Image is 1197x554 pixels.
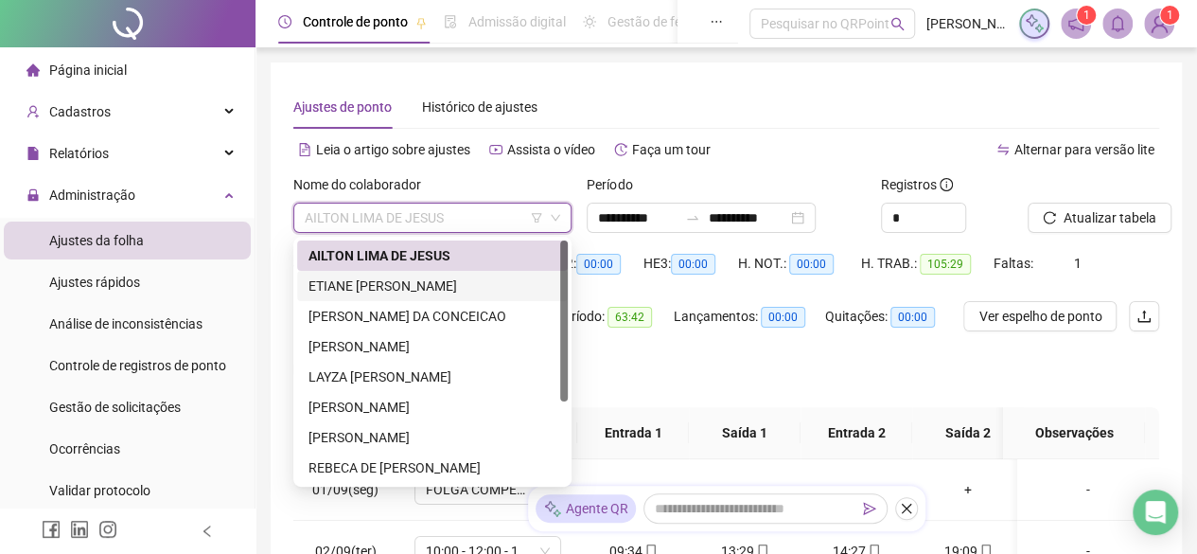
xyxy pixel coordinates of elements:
span: Assista o vídeo [507,142,595,157]
span: bell [1109,15,1126,32]
span: swap-right [685,210,700,225]
th: Saída 2 [912,407,1024,459]
div: + [704,479,785,500]
span: to [685,210,700,225]
th: Observações [1003,407,1145,459]
div: + [816,479,897,500]
span: Validar protocolo [49,483,150,498]
span: Página inicial [49,63,127,78]
div: + [592,479,674,500]
span: close [900,502,913,515]
span: AILTON LIMA DE JESUS [305,204,560,232]
div: AILTON LIMA DE JESUS [308,245,556,266]
span: Atualizar tabela [1064,207,1156,228]
span: Gestão de solicitações [49,400,181,415]
div: MAYANY KELLY RIBEIRO FERREIRA [297,392,568,422]
span: upload [1136,309,1152,324]
div: [PERSON_NAME] DA CONCEICAO [308,306,556,327]
div: - [1032,479,1144,500]
span: pushpin [415,17,427,28]
div: [PERSON_NAME] [308,336,556,357]
span: facebook [42,520,61,539]
span: 00:00 [761,307,805,328]
span: notification [1067,15,1084,32]
span: sun [583,15,596,28]
span: 63:42 [607,307,652,328]
div: NAIARA DAS NEVES PEREIRA [297,422,568,453]
div: LAYZA [PERSON_NAME] [308,366,556,387]
div: LAYZA EDUARDA DE SOUZA RIBEIRO [297,362,568,392]
span: file-done [444,15,457,28]
span: 105:29 [920,254,971,275]
span: ellipsis [710,15,723,28]
span: 1 [1083,9,1090,22]
div: HE 2: [549,253,643,275]
span: Ajustes da folha [49,233,144,248]
img: sparkle-icon.fc2bf0ac1784a2077858766a79e2daf3.svg [1024,13,1045,34]
span: [PERSON_NAME] FASHION [926,13,1008,34]
div: Lançamentos: [674,306,825,328]
span: file-text [298,143,311,156]
span: info-circle [940,178,953,191]
span: 00:00 [890,307,935,328]
img: sparkle-icon.fc2bf0ac1784a2077858766a79e2daf3.svg [543,499,562,519]
span: Observações [1018,422,1130,443]
span: 00:00 [576,254,621,275]
span: Relatórios [49,146,109,161]
span: swap [996,143,1010,156]
span: left [201,525,214,538]
span: instagram [98,520,117,539]
div: JANAIRA SOARES DA CONCEICAO [297,301,568,331]
div: H. TRAB.: [861,253,994,275]
span: Ocorrências [49,441,120,456]
th: Entrada 2 [801,407,912,459]
span: filter [531,212,542,223]
button: Ver espelho de ponto [963,301,1117,331]
div: LAYSA GONCALVES DOS SANTOS [297,331,568,362]
th: Entrada 1 [577,407,689,459]
span: 01/09(seg) [312,482,378,497]
span: Faça um tour [632,142,711,157]
span: reload [1043,211,1056,224]
span: Controle de registros de ponto [49,358,226,373]
div: ETIANE SACRAMENTO DE SOUZA [297,271,568,301]
span: 00:00 [789,254,834,275]
span: down [550,212,561,223]
span: file [26,147,40,160]
span: Controle de ponto [303,14,408,29]
span: lock [26,188,40,202]
span: Faltas: [994,256,1036,271]
div: H. NOT.: [738,253,861,275]
span: Administração [49,188,135,203]
span: Leia o artigo sobre ajustes [316,142,470,157]
div: [PERSON_NAME] [308,427,556,448]
label: Nome do colaborador [293,174,433,195]
div: REBECA DE [PERSON_NAME] [308,457,556,478]
span: history [614,143,627,156]
span: Ajustes de ponto [293,99,392,115]
div: Quitações: [825,306,958,328]
span: Análise de inconsistências [49,316,202,331]
button: Atualizar tabela [1028,203,1171,233]
span: 00:00 [671,254,715,275]
th: Saída 1 [689,407,801,459]
span: search [890,17,905,31]
div: AILTON LIMA DE JESUS [297,241,568,271]
div: REBECA DE JESUS SOUZA [297,453,568,483]
label: Período [587,174,644,195]
div: ETIANE [PERSON_NAME] [308,276,556,296]
sup: Atualize o seu contato no menu Meus Dados [1160,6,1179,25]
span: Alternar para versão lite [1014,142,1154,157]
span: clock-circle [278,15,291,28]
img: 73136 [1145,9,1173,38]
span: send [863,502,876,515]
span: Registros [881,174,953,195]
span: Ajustes rápidos [49,275,140,290]
span: Gestão de férias [607,14,703,29]
span: FOLGA COMPENSATÓRIA [426,475,550,504]
span: 1 [1074,256,1082,271]
span: home [26,63,40,77]
span: Cadastros [49,104,111,119]
span: Admissão digital [468,14,566,29]
span: 1 [1167,9,1173,22]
